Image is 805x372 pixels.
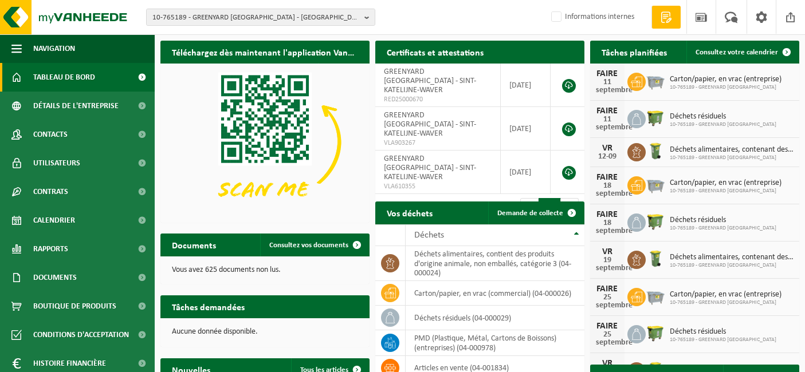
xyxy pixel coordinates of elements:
a: Demande de collecte [488,201,583,224]
font: Consultez vos documents [269,242,348,249]
font: [DATE] [509,125,531,133]
font: GREENYARD [GEOGRAPHIC_DATA] - SINT-KATELIJNE-WAVER [384,155,476,181]
font: Téléchargez dès maintenant l'application Vanheede+ ! [172,49,382,58]
font: Histoire financière [33,359,106,368]
font: Tableau de bord [33,73,95,82]
font: VR [602,247,612,256]
font: Demande de collecte [497,209,563,217]
font: Informations internes [565,13,634,21]
font: 12-09 [598,152,616,161]
img: WB-1100-HPE-GN-50 [646,212,665,231]
a: Consultez votre calendrier [686,41,798,64]
font: FAIRE [596,210,618,219]
font: GREENYARD [GEOGRAPHIC_DATA] - SINT-KATELIJNE-WAVER [384,111,476,138]
font: 19 septembre [596,256,633,272]
font: FAIRE [596,284,618,294]
font: VLA903267 [384,140,415,147]
img: WB-1100-HPE-GN-50 [646,323,665,343]
font: Boutique de produits [33,302,116,311]
img: WB-2500-GAL-GY-01 [646,175,665,194]
font: Conditions d'acceptation [33,331,129,339]
img: WB-0140-HPE-GN-50 [646,249,665,268]
font: Tâches demandées [172,303,245,312]
font: Carton/papier, en vrac (entreprise) [670,75,782,84]
font: Certificats et attestations [387,49,484,58]
font: 10-765189 - GREENYARD [GEOGRAPHIC_DATA] [670,121,776,128]
img: WB-2500-GAL-GY-01 [646,71,665,90]
font: Consultez votre calendrier [696,49,778,56]
font: Navigation [33,45,75,53]
img: WB-1100-HPE-GN-50 [646,108,665,128]
font: Calendrier [33,216,75,225]
font: 25 septembre [596,330,633,347]
font: déchets résiduels (04-000029) [414,314,511,322]
font: Tâches planifiées [602,49,667,58]
font: Déchets résiduels [670,327,726,336]
font: Détails de l'entreprise [33,102,119,110]
font: 18 septembre [596,181,633,198]
font: Rapports [33,245,68,254]
font: GREENYARD [GEOGRAPHIC_DATA] - SINT-KATELIJNE-WAVER [384,68,476,94]
font: 10-765189 - GREENYARD [GEOGRAPHIC_DATA] [670,337,776,343]
font: 10-765189 - GREENYARD [GEOGRAPHIC_DATA] [670,262,776,268]
img: WB-0140-HPE-GN-50 [646,141,665,161]
a: Consultez vos documents [260,234,368,256]
font: Contacts [33,130,68,139]
font: [DATE] [509,168,531,177]
font: [DATE] [509,81,531,90]
font: Aucune donnée disponible. [172,327,258,336]
font: Vos déchets [387,209,433,219]
font: Contrats [33,188,68,196]
font: déchets alimentaires, contient des produits d'origine animale, non emballés, catégorie 3 (04-000024) [414,250,571,278]
font: Déchets résiduels [670,216,726,224]
font: 10-765189 - GREENYARD [GEOGRAPHIC_DATA] [670,299,776,306]
font: VLA610355 [384,183,415,190]
font: PMD (Plastique, Métal, Cartons de Boissons) (entreprises) (04-000978) [414,334,556,352]
font: 11 septembre [596,115,633,132]
img: Téléchargez l'application VHEPlus [160,64,370,220]
font: Documents [172,242,216,251]
font: 10-765189 - GREENYARD [GEOGRAPHIC_DATA] [670,188,776,194]
font: Déchets [414,231,444,240]
font: Déchets résiduels [670,112,726,121]
font: RED25000670 [384,96,423,103]
font: Carton/papier, en vrac (entreprise) [670,290,782,299]
font: Vous avez 625 documents non lus. [172,266,281,274]
font: FAIRE [596,106,618,116]
font: Documents [33,274,77,282]
img: WB-2500-GAL-GY-01 [646,286,665,306]
font: VR [602,144,612,153]
font: 11 septembre [596,78,633,94]
font: FAIRE [596,322,618,331]
font: 10-765189 - GREENYARD [GEOGRAPHIC_DATA] [670,155,776,161]
font: 10-765189 - GREENYARD [GEOGRAPHIC_DATA] [670,84,776,90]
font: 25 septembre [596,293,633,310]
font: 10-765189 - GREENYARD [GEOGRAPHIC_DATA] - [GEOGRAPHIC_DATA]-[GEOGRAPHIC_DATA] [152,14,433,21]
font: 18 septembre [596,219,633,235]
font: Utilisateurs [33,159,80,168]
font: FAIRE [596,173,618,182]
font: carton/papier, en vrac (commercial) (04-000026) [414,289,571,298]
font: FAIRE [596,69,618,78]
button: 10-765189 - GREENYARD [GEOGRAPHIC_DATA] - [GEOGRAPHIC_DATA]-[GEOGRAPHIC_DATA] [146,9,375,26]
font: Carton/papier, en vrac (entreprise) [670,179,782,187]
font: 10-765189 - GREENYARD [GEOGRAPHIC_DATA] [670,225,776,231]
